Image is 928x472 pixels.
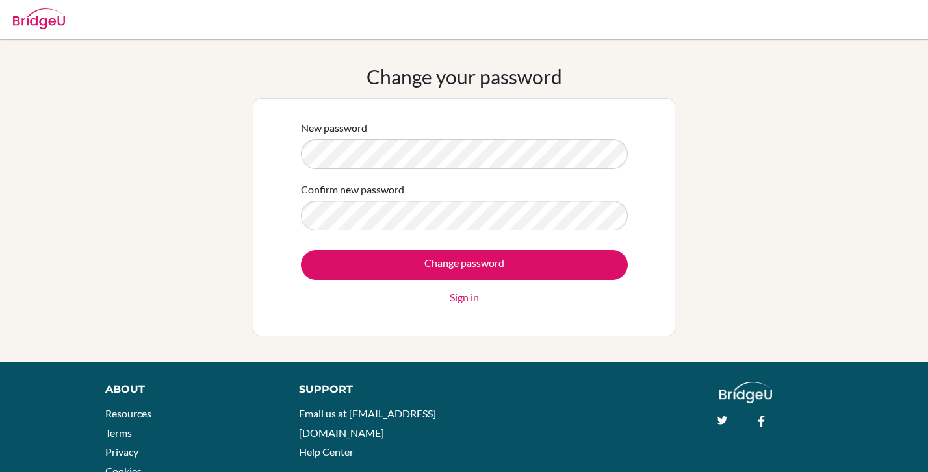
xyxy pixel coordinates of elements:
[105,407,151,419] a: Resources
[301,250,628,280] input: Change password
[105,445,138,458] a: Privacy
[301,120,367,136] label: New password
[13,8,65,29] img: Bridge-U
[367,65,562,88] h1: Change your password
[450,290,479,305] a: Sign in
[299,407,436,439] a: Email us at [EMAIL_ADDRESS][DOMAIN_NAME]
[105,382,270,397] div: About
[299,445,354,458] a: Help Center
[299,382,450,397] div: Support
[105,427,132,439] a: Terms
[719,382,772,403] img: logo_white@2x-f4f0deed5e89b7ecb1c2cc34c3e3d731f90f0f143d5ea2071677605dd97b5244.png
[301,182,404,197] label: Confirm new password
